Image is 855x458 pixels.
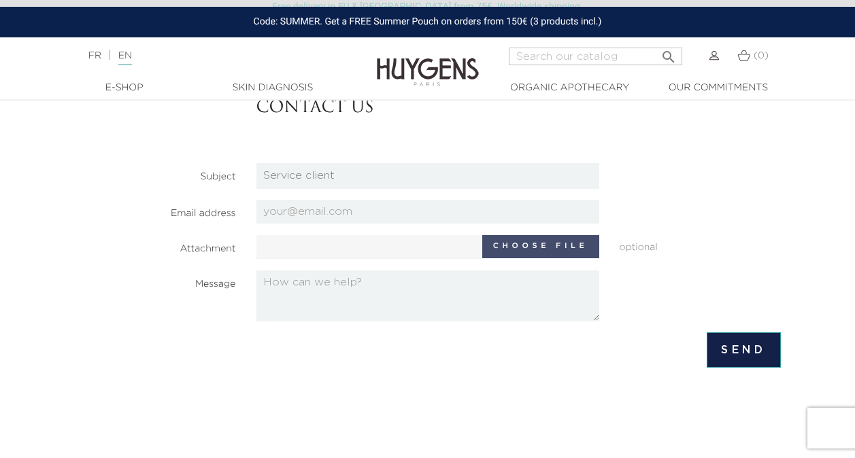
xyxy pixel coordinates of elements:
i:  [660,45,677,61]
label: Subject [65,163,246,184]
input: Send [707,332,781,368]
label: Attachment [65,235,246,256]
input: your@email.com [256,200,599,224]
a: Skin Diagnosis [205,81,341,95]
h3: Contact us [256,99,781,118]
span: optional [609,235,791,255]
a: EN [118,51,132,65]
label: Email address [65,200,246,221]
label: Message [65,270,246,292]
a: Organic Apothecary [502,81,638,95]
a: FR [88,51,101,60]
div: | [82,48,346,64]
input: Search [509,48,682,65]
button:  [656,43,681,62]
img: Huygens [377,36,479,88]
a: Our commitments [650,81,786,95]
a: E-Shop [56,81,192,95]
span: (0) [754,51,769,60]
